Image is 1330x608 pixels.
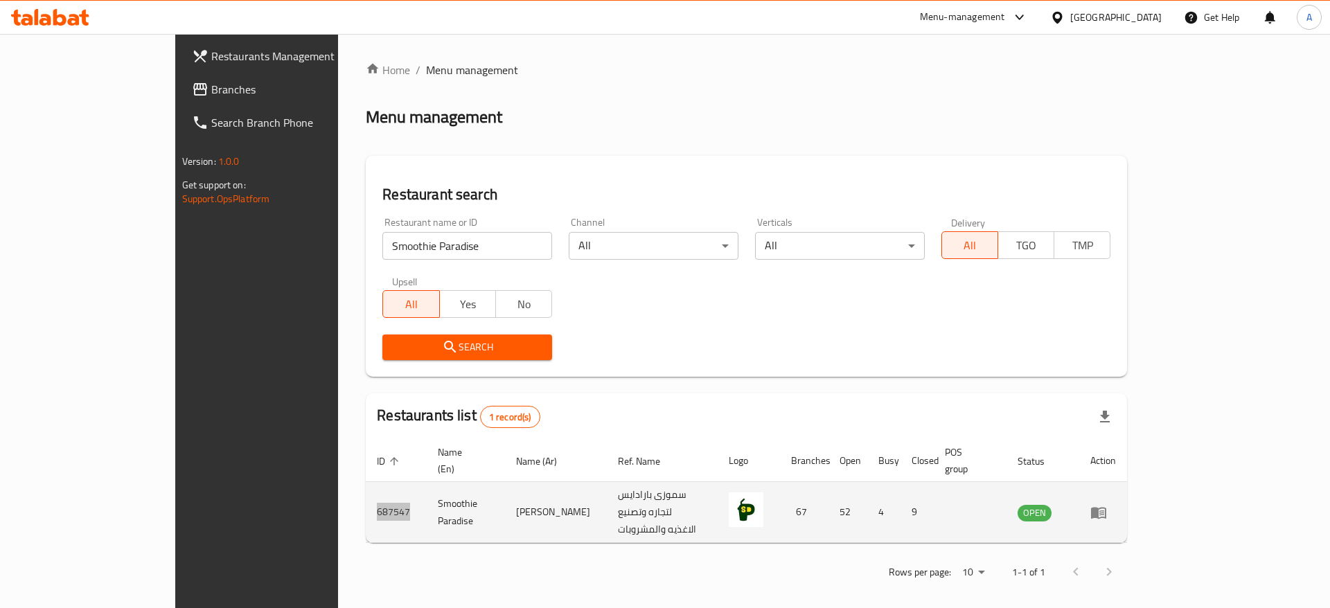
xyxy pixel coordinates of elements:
div: Menu-management [920,9,1005,26]
span: Branches [211,81,387,98]
td: 4 [867,482,901,543]
td: 52 [828,482,867,543]
span: Status [1018,453,1063,470]
input: Search for restaurant name or ID.. [382,232,552,260]
span: ID [377,453,403,470]
span: Ref. Name [618,453,678,470]
a: Branches [181,73,398,106]
th: Branches [780,440,828,482]
h2: Menu management [366,106,502,128]
div: Export file [1088,400,1121,433]
span: OPEN [1018,505,1052,521]
h2: Restaurant search [382,184,1110,205]
a: Restaurants Management [181,39,398,73]
span: Yes [445,294,490,314]
nav: breadcrumb [366,62,1127,78]
span: Version: [182,152,216,170]
th: Action [1079,440,1127,482]
td: [PERSON_NAME] [505,482,607,543]
th: Busy [867,440,901,482]
span: POS group [945,444,990,477]
span: TGO [1004,235,1049,256]
span: Menu management [426,62,518,78]
span: Restaurants Management [211,48,387,64]
button: No [495,290,552,318]
button: All [382,290,439,318]
a: Support.OpsPlatform [182,190,270,208]
span: Get support on: [182,176,246,194]
td: 67 [780,482,828,543]
div: Rows per page: [957,562,990,583]
li: / [416,62,420,78]
span: 1.0.0 [218,152,240,170]
td: 9 [901,482,934,543]
table: enhanced table [366,440,1127,543]
th: Closed [901,440,934,482]
button: TGO [997,231,1054,259]
th: Open [828,440,867,482]
div: [GEOGRAPHIC_DATA] [1070,10,1162,25]
p: 1-1 of 1 [1012,564,1045,581]
span: Name (En) [438,444,488,477]
button: All [941,231,998,259]
img: Smoothie Paradise [729,492,763,527]
td: Smoothie Paradise [427,482,504,543]
button: TMP [1054,231,1110,259]
h2: Restaurants list [377,405,540,428]
span: No [502,294,547,314]
label: Delivery [951,217,986,227]
span: Search Branch Phone [211,114,387,131]
td: سموزى بارادايس لتجاره وتصنيع الاغذيه والمشروبات [607,482,718,543]
span: A [1306,10,1312,25]
th: Logo [718,440,780,482]
span: All [948,235,993,256]
span: Search [393,339,541,356]
div: Menu [1090,504,1116,521]
div: All [755,232,925,260]
div: OPEN [1018,505,1052,521]
span: 1 record(s) [481,411,540,424]
label: Upsell [392,276,418,286]
button: Search [382,334,552,360]
a: Search Branch Phone [181,106,398,139]
div: Total records count [480,406,540,428]
button: Yes [439,290,496,318]
span: All [389,294,434,314]
span: Name (Ar) [516,453,575,470]
p: Rows per page: [889,564,951,581]
span: TMP [1060,235,1105,256]
div: All [569,232,738,260]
